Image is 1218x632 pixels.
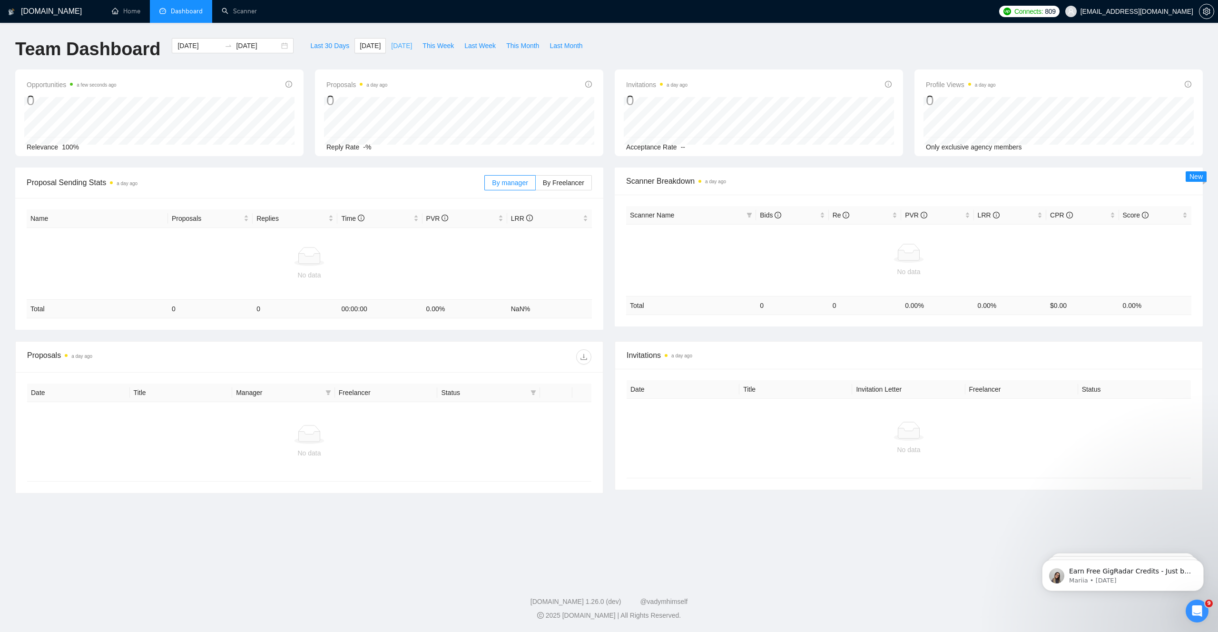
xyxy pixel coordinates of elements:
td: 00:00:00 [337,300,422,318]
span: Only exclusive agency members [926,143,1022,151]
time: a day ago [71,354,92,359]
span: swap-right [225,42,232,49]
span: info-circle [843,212,849,218]
iframe: Intercom live chat [1186,600,1208,622]
time: a day ago [667,82,688,88]
div: No data [35,448,584,458]
a: homeHome [112,7,140,15]
th: Freelancer [965,380,1078,399]
td: 0.00 % [1119,296,1192,315]
span: info-circle [358,215,364,221]
span: Manager [236,387,322,398]
span: dashboard [159,8,166,14]
span: user [1068,8,1074,15]
img: upwork-logo.png [1003,8,1011,15]
th: Title [130,384,233,402]
td: 0 [756,296,828,315]
th: Manager [232,384,335,402]
time: a day ago [975,82,996,88]
div: 0 [626,91,688,109]
th: Status [1078,380,1191,399]
div: No data [634,444,1183,455]
span: Invitations [626,79,688,90]
span: PVR [426,215,449,222]
span: Replies [256,213,326,224]
span: LRR [978,211,1000,219]
time: a day ago [705,179,726,184]
img: logo [8,4,15,20]
span: Bids [760,211,781,219]
span: 9 [1205,600,1213,607]
span: Proposals [172,213,242,224]
th: Date [627,380,739,399]
span: Time [341,215,364,222]
td: 0 [168,300,253,318]
span: info-circle [285,81,292,88]
time: a few seconds ago [77,82,116,88]
span: filter [745,208,754,222]
span: info-circle [585,81,592,88]
time: a day ago [671,353,692,358]
td: 0.00 % [901,296,973,315]
button: [DATE] [386,38,417,53]
span: copyright [537,612,544,619]
a: searchScanner [222,7,257,15]
a: setting [1199,8,1214,15]
td: Total [626,296,756,315]
div: No data [30,270,588,280]
span: Proposals [326,79,387,90]
span: -% [363,143,371,151]
span: filter [747,212,752,218]
input: Start date [177,40,221,51]
span: info-circle [442,215,448,221]
a: [DOMAIN_NAME] 1.26.0 (dev) [530,598,621,605]
iframe: Intercom notifications message [1028,540,1218,606]
span: Opportunities [27,79,117,90]
span: Score [1123,211,1149,219]
button: This Week [417,38,459,53]
span: By Freelancer [543,179,584,187]
span: Re [833,211,850,219]
span: download [577,353,591,361]
th: Name [27,209,168,228]
button: setting [1199,4,1214,19]
a: @vadymhimself [640,598,688,605]
span: New [1189,173,1203,180]
span: Connects: [1014,6,1043,17]
span: info-circle [526,215,533,221]
th: Invitation Letter [852,380,965,399]
time: a day ago [117,181,138,186]
div: Proposals [27,349,309,365]
span: info-circle [1066,212,1073,218]
button: Last Month [544,38,588,53]
span: to [225,42,232,49]
td: 0.00 % [422,300,507,318]
span: info-circle [993,212,1000,218]
span: By manager [492,179,528,187]
span: info-circle [885,81,892,88]
time: a day ago [366,82,387,88]
span: info-circle [1185,81,1191,88]
span: LRR [511,215,533,222]
span: filter [530,390,536,395]
span: Last Week [464,40,496,51]
div: 0 [27,91,117,109]
div: 2025 [DOMAIN_NAME] | All Rights Reserved. [8,611,1210,621]
span: 809 [1045,6,1055,17]
span: Dashboard [171,7,203,15]
th: Replies [253,209,337,228]
td: 0 [829,296,901,315]
span: PVR [905,211,927,219]
button: Last 30 Days [305,38,354,53]
span: This Week [422,40,454,51]
span: Scanner Name [630,211,674,219]
span: info-circle [1142,212,1149,218]
th: Date [27,384,130,402]
span: Status [441,387,527,398]
span: Invitations [627,349,1191,361]
span: This Month [506,40,539,51]
span: filter [325,390,331,395]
